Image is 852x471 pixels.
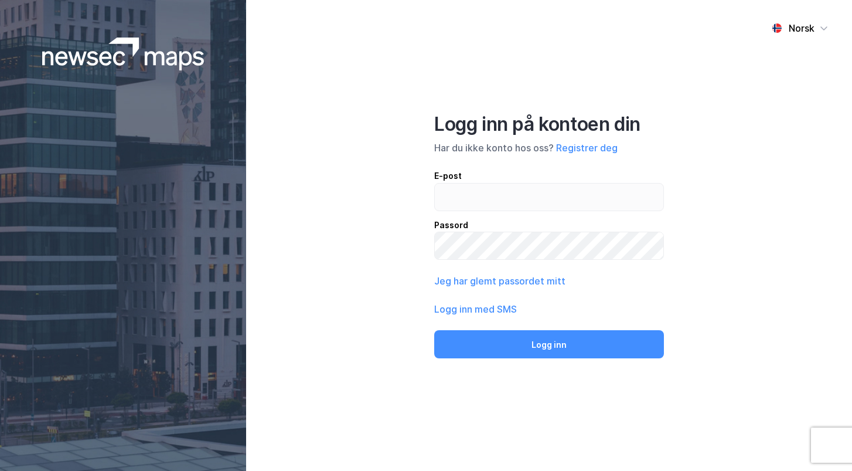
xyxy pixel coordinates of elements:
div: Har du ikke konto hos oss? [434,141,664,155]
div: Logg inn på kontoen din [434,113,664,136]
img: logoWhite.bf58a803f64e89776f2b079ca2356427.svg [42,38,205,70]
div: Norsk [789,21,814,35]
button: Registrer deg [556,141,618,155]
button: Jeg har glemt passordet mitt [434,274,565,288]
div: E-post [434,169,664,183]
div: Passord [434,218,664,232]
button: Logg inn med SMS [434,302,517,316]
button: Logg inn [434,330,664,358]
